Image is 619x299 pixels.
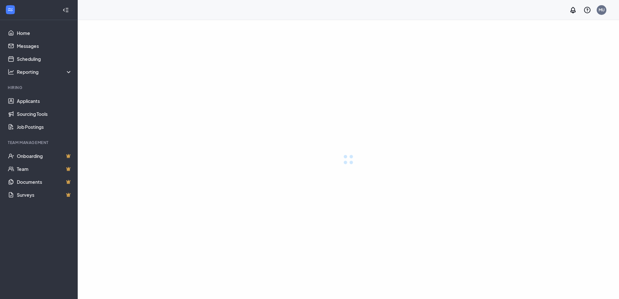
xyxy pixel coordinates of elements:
[17,120,72,133] a: Job Postings
[17,39,72,52] a: Messages
[17,52,72,65] a: Scheduling
[8,69,14,75] svg: Analysis
[17,149,72,162] a: OnboardingCrown
[17,27,72,39] a: Home
[17,94,72,107] a: Applicants
[8,85,71,90] div: Hiring
[17,162,72,175] a: TeamCrown
[7,6,14,13] svg: WorkstreamLogo
[17,69,73,75] div: Reporting
[569,6,577,14] svg: Notifications
[17,175,72,188] a: DocumentsCrown
[17,107,72,120] a: Sourcing Tools
[62,7,69,13] svg: Collapse
[8,140,71,145] div: Team Management
[599,7,605,13] div: MU
[583,6,591,14] svg: QuestionInfo
[17,188,72,201] a: SurveysCrown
